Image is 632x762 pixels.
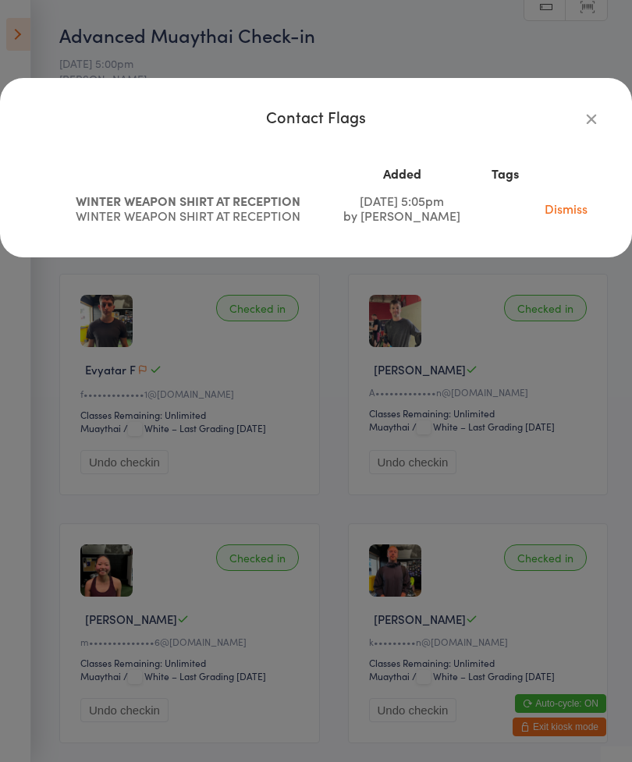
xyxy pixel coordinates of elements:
[76,192,300,209] span: WINTER WEAPON SHIRT AT RECEPTION
[325,160,479,187] th: Added
[31,109,601,124] div: Contact Flags
[59,208,316,223] div: WINTER WEAPON SHIRT AT RECEPTION
[545,200,588,217] a: Dismiss this flag
[479,160,531,187] th: Tags
[325,187,479,229] td: [DATE] 5:05pm by [PERSON_NAME]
